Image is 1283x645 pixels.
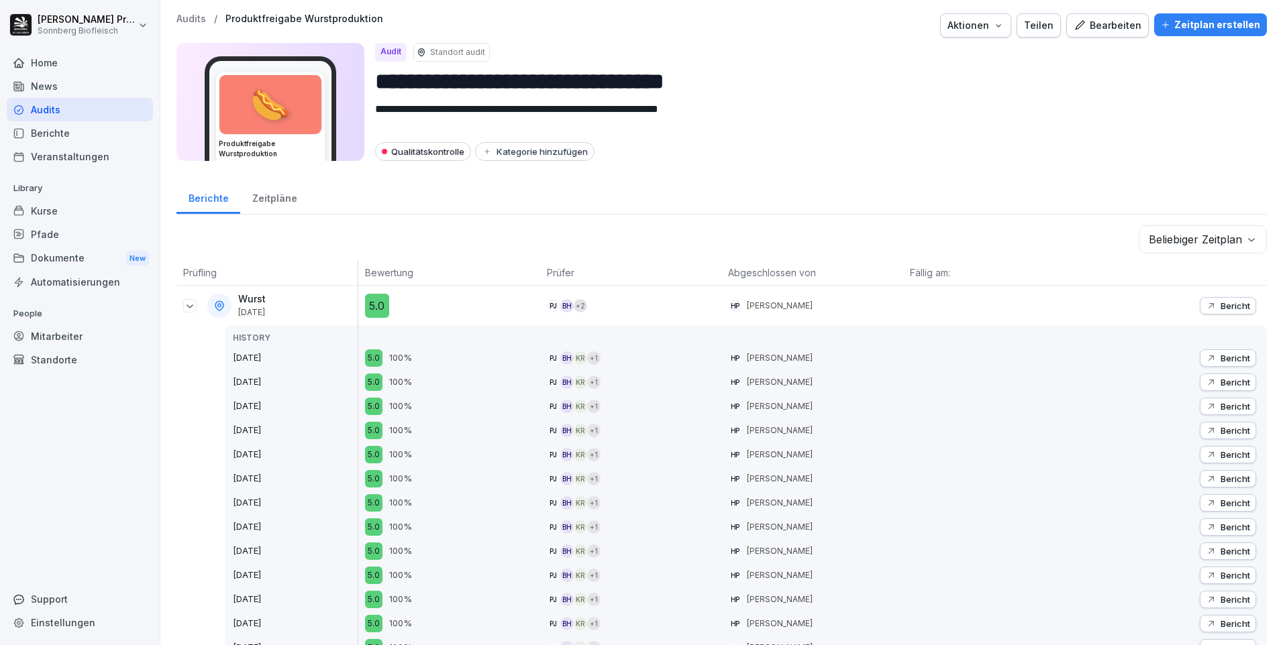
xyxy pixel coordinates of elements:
[233,472,358,485] p: [DATE]
[547,496,560,510] div: PJ
[728,617,741,630] div: HP
[728,448,741,461] div: HP
[1200,422,1256,439] button: Bericht
[365,518,382,536] div: 5.0
[547,569,560,582] div: PJ
[574,472,587,485] div: KR
[1221,425,1250,436] p: Bericht
[1200,446,1256,463] button: Bericht
[365,373,382,391] div: 5.0
[728,400,741,413] div: HP
[365,615,382,632] div: 5.0
[233,400,358,413] p: [DATE]
[1200,542,1256,560] button: Bericht
[365,567,382,584] div: 5.0
[365,294,389,318] div: 5.0
[7,51,153,74] a: Home
[574,448,587,461] div: KR
[475,142,595,161] button: Kategorie hinzufügen
[574,351,587,365] div: KR
[126,251,149,266] div: New
[547,544,560,558] div: PJ
[7,611,153,634] div: Einstellungen
[574,496,587,510] div: KR
[365,591,382,608] div: 5.0
[225,13,383,25] a: Produktfreigabe Wurstproduktion
[574,375,587,389] div: KR
[728,569,741,582] div: HP
[7,223,153,246] a: Pfade
[233,496,358,510] p: [DATE]
[365,398,382,415] div: 5.0
[1200,518,1256,536] button: Bericht
[747,424,813,436] p: [PERSON_NAME]
[365,494,382,512] div: 5.0
[389,544,412,558] p: 100%
[233,569,358,582] p: [DATE]
[176,180,240,214] div: Berichte
[1221,546,1250,556] p: Bericht
[574,400,587,413] div: KR
[728,424,741,437] div: HP
[747,300,813,312] p: [PERSON_NAME]
[560,472,574,485] div: BH
[7,303,153,325] p: People
[7,199,153,223] a: Kurse
[365,446,382,463] div: 5.0
[375,43,407,62] div: Audit
[389,472,412,485] p: 100%
[1221,570,1250,581] p: Bericht
[7,145,153,168] a: Veranstaltungen
[238,308,266,317] p: [DATE]
[1200,567,1256,584] button: Bericht
[547,424,560,437] div: PJ
[560,375,574,389] div: BH
[903,260,1085,286] th: Fällig am:
[7,74,153,98] a: News
[7,121,153,145] a: Berichte
[560,351,574,365] div: BH
[747,376,813,388] p: [PERSON_NAME]
[728,496,741,510] div: HP
[560,569,574,582] div: BH
[233,351,358,365] p: [DATE]
[176,13,206,25] a: Audits
[430,46,485,58] p: Standort audit
[547,593,560,606] div: PJ
[1221,353,1250,363] p: Bericht
[233,332,358,344] p: HISTORY
[728,351,741,365] div: HP
[389,375,412,389] p: 100%
[1221,618,1250,629] p: Bericht
[1161,17,1260,32] div: Zeitplan erstellen
[1200,494,1256,512] button: Bericht
[547,617,560,630] div: PJ
[389,448,412,461] p: 100%
[233,448,358,461] p: [DATE]
[728,266,896,280] p: Abgeschlossen von
[728,299,741,312] div: HP
[1200,470,1256,487] button: Bericht
[560,617,574,630] div: BH
[482,146,588,157] div: Kategorie hinzufügen
[38,14,136,25] p: [PERSON_NAME] Preßlauer
[1200,297,1256,314] button: Bericht
[540,260,722,286] th: Prüfer
[389,400,412,413] p: 100%
[7,348,153,371] a: Standorte
[547,520,560,534] div: PJ
[7,270,153,294] a: Automatisierungen
[1221,473,1250,484] p: Bericht
[547,448,560,461] div: PJ
[233,424,358,437] p: [DATE]
[389,520,412,534] p: 100%
[240,180,309,214] a: Zeitpläne
[560,400,574,413] div: BH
